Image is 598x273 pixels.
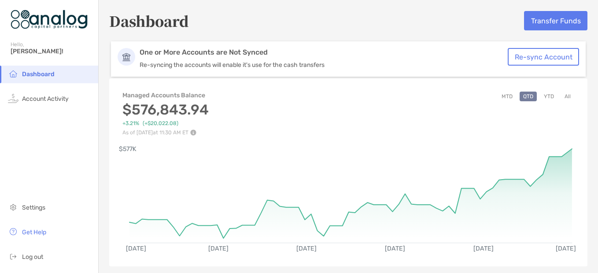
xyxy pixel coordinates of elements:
[118,48,135,66] img: Account Icon
[8,202,18,212] img: settings icon
[208,245,229,252] text: [DATE]
[143,120,178,127] span: ( +$20,022.08 )
[498,92,516,101] button: MTD
[22,70,55,78] span: Dashboard
[524,11,587,30] button: Transfer Funds
[22,204,45,211] span: Settings
[22,95,69,103] span: Account Activity
[119,145,137,153] text: $577K
[508,48,579,66] button: Re-sync Account
[190,129,196,136] img: Performance Info
[561,92,574,101] button: All
[122,101,209,118] h3: $576,843.94
[22,229,46,236] span: Get Help
[520,92,537,101] button: QTD
[109,11,189,31] h5: Dashboard
[540,92,557,101] button: YTD
[140,48,513,57] p: One or More Accounts are Not Synced
[8,226,18,237] img: get-help icon
[556,245,576,252] text: [DATE]
[126,245,146,252] text: [DATE]
[22,253,43,261] span: Log out
[473,245,494,252] text: [DATE]
[122,120,139,127] span: +3.21%
[122,92,209,99] h4: Managed Accounts Balance
[8,68,18,79] img: household icon
[8,93,18,103] img: activity icon
[122,129,209,136] p: As of [DATE] at 11:30 AM ET
[8,251,18,262] img: logout icon
[297,245,317,252] text: [DATE]
[11,48,93,55] span: [PERSON_NAME]!
[385,245,406,252] text: [DATE]
[140,61,513,69] p: Re-syncing the accounts will enable it's use for the cash transfers
[11,4,88,35] img: Zoe Logo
